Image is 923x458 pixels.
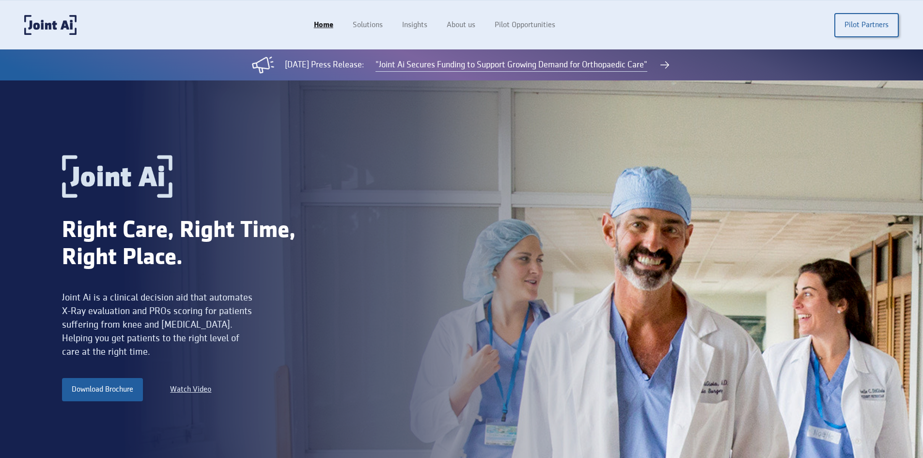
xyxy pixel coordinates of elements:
a: Insights [392,16,437,34]
a: Pilot Partners [834,13,899,37]
a: About us [437,16,485,34]
div: [DATE] Press Release: [285,59,364,71]
a: Pilot Opportunities [485,16,565,34]
a: Home [304,16,343,34]
a: Solutions [343,16,392,34]
a: "Joint Ai Secures Funding to Support Growing Demand for Orthopaedic Care" [375,59,647,72]
a: home [24,15,77,35]
a: Download Brochure [62,378,143,401]
div: Joint Ai is a clinical decision aid that automates X-Ray evaluation and PROs scoring for patients... [62,291,255,359]
a: Watch Video [170,384,211,395]
div: Right Care, Right Time, Right Place. [62,217,338,271]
